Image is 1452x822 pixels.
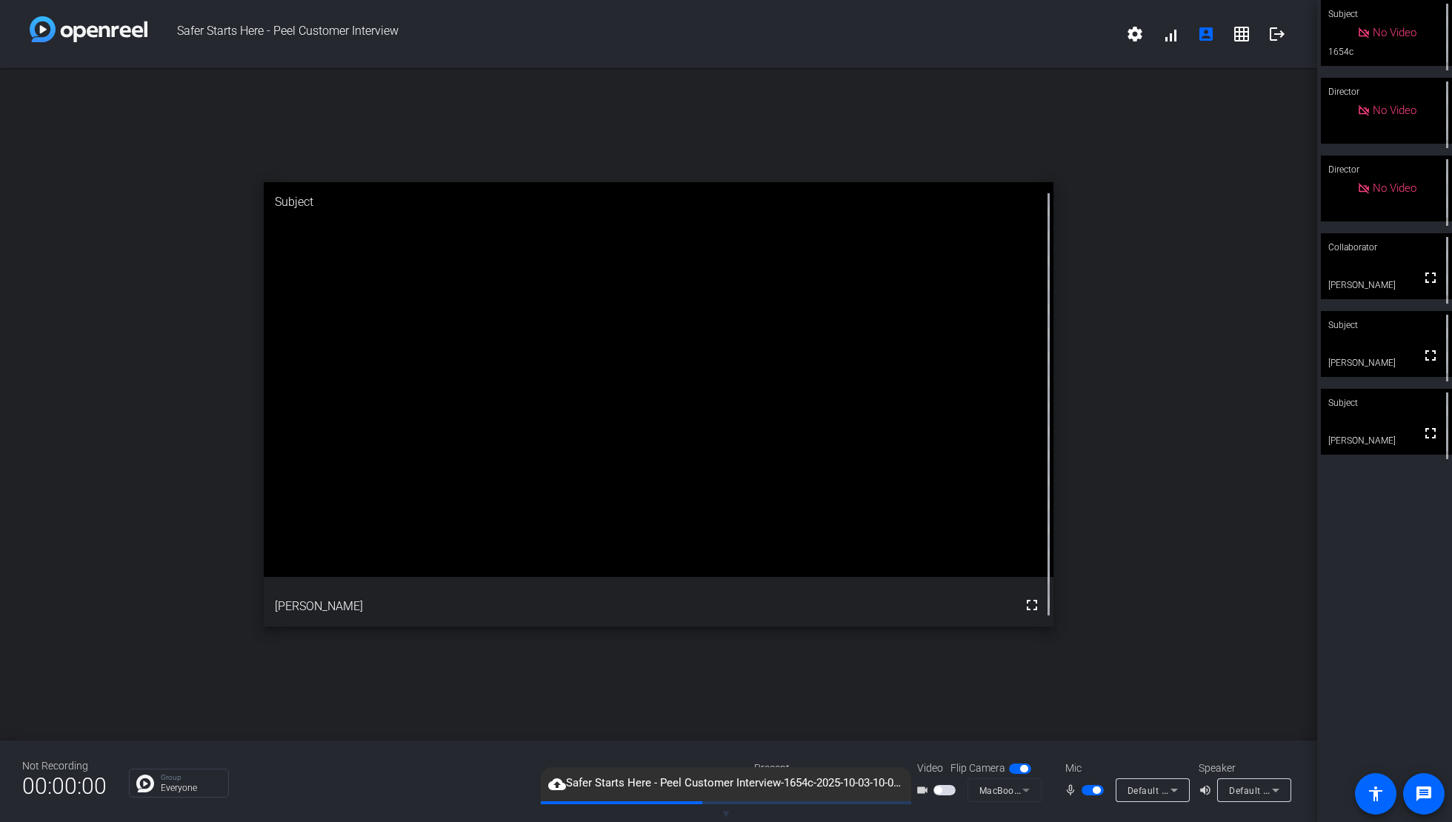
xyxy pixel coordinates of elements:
[1023,596,1041,614] mat-icon: fullscreen
[917,761,943,776] span: Video
[1321,233,1452,261] div: Collaborator
[1321,311,1452,339] div: Subject
[754,761,902,776] div: Present
[1126,25,1144,43] mat-icon: settings
[161,774,221,781] p: Group
[30,16,147,42] img: white-gradient.svg
[1153,16,1188,52] button: signal_cellular_alt
[1233,25,1250,43] mat-icon: grid_on
[1229,784,1408,796] span: Default - MacBook Pro Speakers (Built-in)
[1321,156,1452,184] div: Director
[1422,347,1439,364] mat-icon: fullscreen
[1321,389,1452,417] div: Subject
[1199,781,1216,799] mat-icon: volume_up
[1373,104,1416,117] span: No Video
[1415,785,1433,803] mat-icon: message
[1064,781,1082,799] mat-icon: mic_none
[1373,26,1416,39] span: No Video
[541,775,911,792] span: Safer Starts Here - Peel Customer Interview-1654c-2025-10-03-10-09-16-829-0.webm
[264,182,1054,222] div: Subject
[548,775,566,793] mat-icon: cloud_upload
[147,16,1117,52] span: Safer Starts Here - Peel Customer Interview
[1197,25,1215,43] mat-icon: account_box
[1422,269,1439,287] mat-icon: fullscreen
[161,783,221,792] p: Everyone
[1367,785,1385,803] mat-icon: accessibility
[916,781,933,799] mat-icon: videocam_outline
[1268,25,1286,43] mat-icon: logout
[1321,78,1452,106] div: Director
[1128,784,1318,796] span: Default - MacBook Pro Microphone (Built-in)
[22,758,107,774] div: Not Recording
[136,775,154,792] img: Chat Icon
[721,807,732,821] span: ▼
[1373,181,1416,195] span: No Video
[950,761,1005,776] span: Flip Camera
[1050,761,1199,776] div: Mic
[1422,424,1439,442] mat-icon: fullscreen
[1199,761,1288,776] div: Speaker
[22,768,107,804] span: 00:00:00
